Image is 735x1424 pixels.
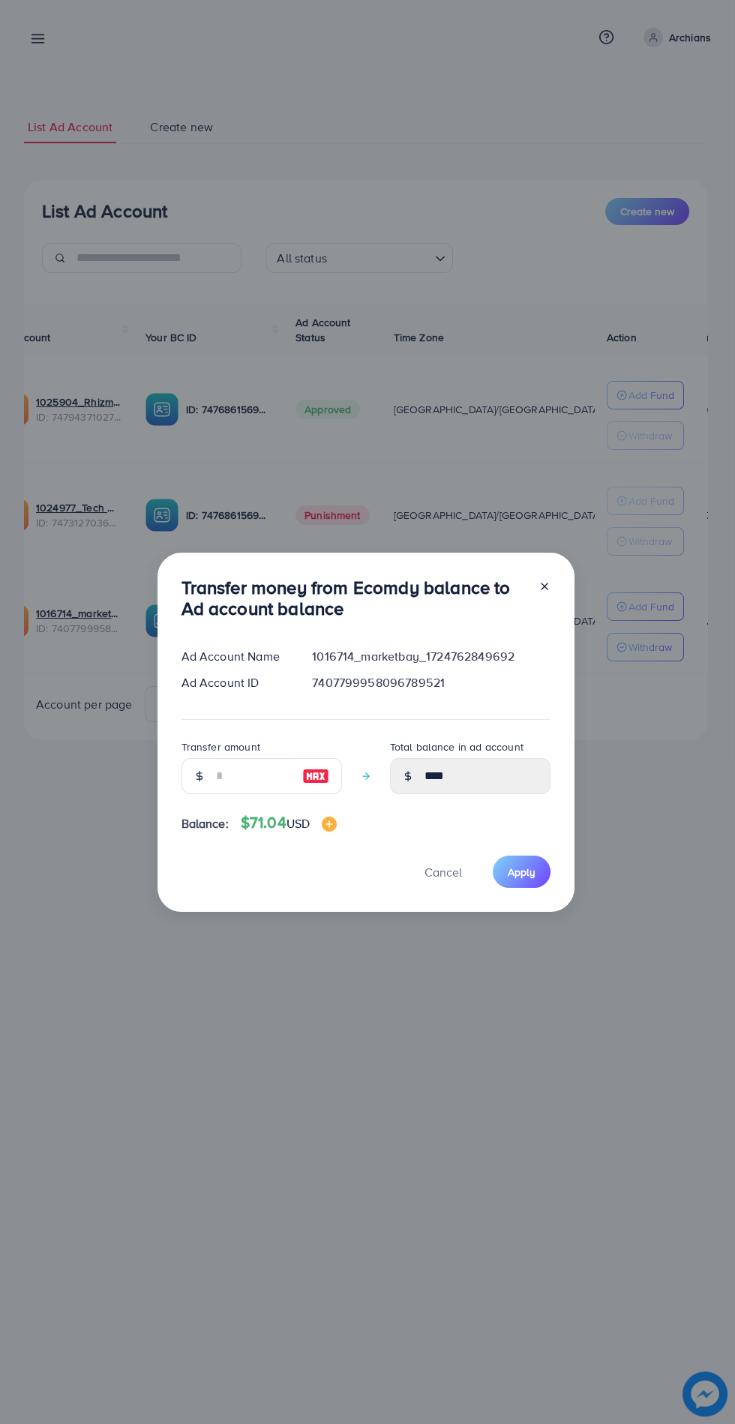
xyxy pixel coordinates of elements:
span: Cancel [424,864,462,880]
span: Balance: [181,815,229,832]
label: Total balance in ad account [390,739,523,754]
img: image [322,817,337,832]
div: 1016714_marketbay_1724762849692 [300,648,562,665]
div: Ad Account Name [169,648,301,665]
label: Transfer amount [181,739,260,754]
div: 7407799958096789521 [300,674,562,691]
button: Cancel [406,856,481,888]
h4: $71.04 [241,814,337,832]
span: Apply [508,865,535,880]
h3: Transfer money from Ecomdy balance to Ad account balance [181,577,526,620]
div: Ad Account ID [169,674,301,691]
img: image [302,767,329,785]
button: Apply [493,856,550,888]
span: USD [286,815,310,832]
